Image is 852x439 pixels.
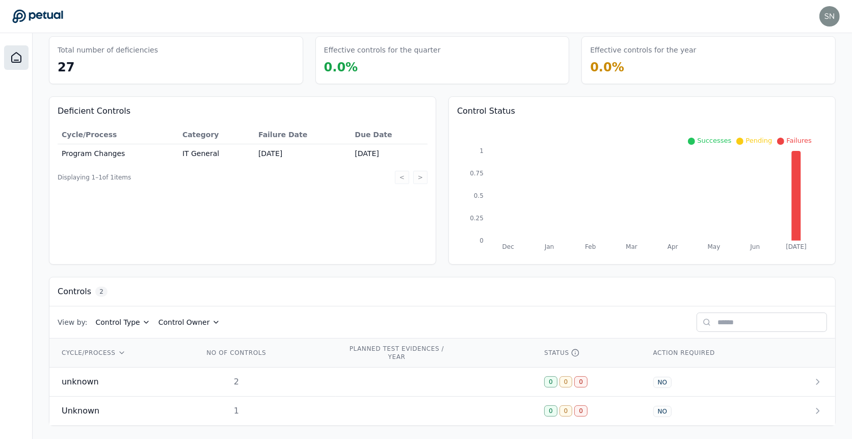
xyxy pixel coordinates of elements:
[574,405,588,417] div: 0
[204,376,269,388] div: 2
[254,125,351,144] th: Failure Date
[58,286,91,298] h3: Controls
[480,147,484,154] tspan: 1
[96,317,150,327] button: Control Type
[58,45,158,55] h3: Total number of deficiencies
[254,144,351,163] td: [DATE]
[348,345,446,361] div: PLANNED TEST EVIDENCES / YEAR
[62,376,99,388] span: unknown
[544,349,629,357] div: STATUS
[544,405,557,417] div: 0
[58,105,428,117] h3: Deficient Controls
[58,173,131,182] span: Displaying 1– 1 of 1 items
[4,45,29,70] a: Dashboard
[62,405,99,417] span: Unknown
[641,339,780,368] th: ACTION REQUIRED
[470,215,484,222] tspan: 0.25
[560,376,573,388] div: 0
[786,137,812,144] span: Failures
[746,137,772,144] span: Pending
[590,45,696,55] h3: Effective controls for the year
[204,405,269,417] div: 1
[58,144,178,163] td: Program Changes
[95,287,108,297] span: 2
[158,317,220,327] button: Control Owner
[324,45,441,55] h3: Effective controls for the quarter
[58,60,74,74] span: 27
[560,405,573,417] div: 0
[544,243,554,250] tspan: Jan
[750,243,760,250] tspan: Jun
[697,137,731,144] span: Successes
[502,243,514,250] tspan: Dec
[178,144,254,163] td: IT General
[819,6,840,27] img: snir+upstart@petual.ai
[626,243,637,250] tspan: Mar
[653,377,672,388] div: NO
[786,243,806,250] tspan: [DATE]
[395,171,409,184] button: <
[58,125,178,144] th: Cycle/Process
[178,125,254,144] th: Category
[668,243,678,250] tspan: Apr
[204,349,269,357] div: NO OF CONTROLS
[12,9,63,23] a: Go to Dashboard
[351,125,428,144] th: Due Date
[585,243,596,250] tspan: Feb
[351,144,428,163] td: [DATE]
[590,60,624,74] span: 0.0 %
[474,192,484,199] tspan: 0.5
[708,243,721,250] tspan: May
[58,317,88,327] span: View by:
[470,170,484,177] tspan: 0.75
[480,237,484,244] tspan: 0
[62,349,179,357] div: CYCLE/PROCESS
[544,376,557,388] div: 0
[324,60,358,74] span: 0.0 %
[653,406,672,417] div: NO
[574,376,588,388] div: 0
[413,171,428,184] button: >
[457,105,827,117] h3: Control Status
